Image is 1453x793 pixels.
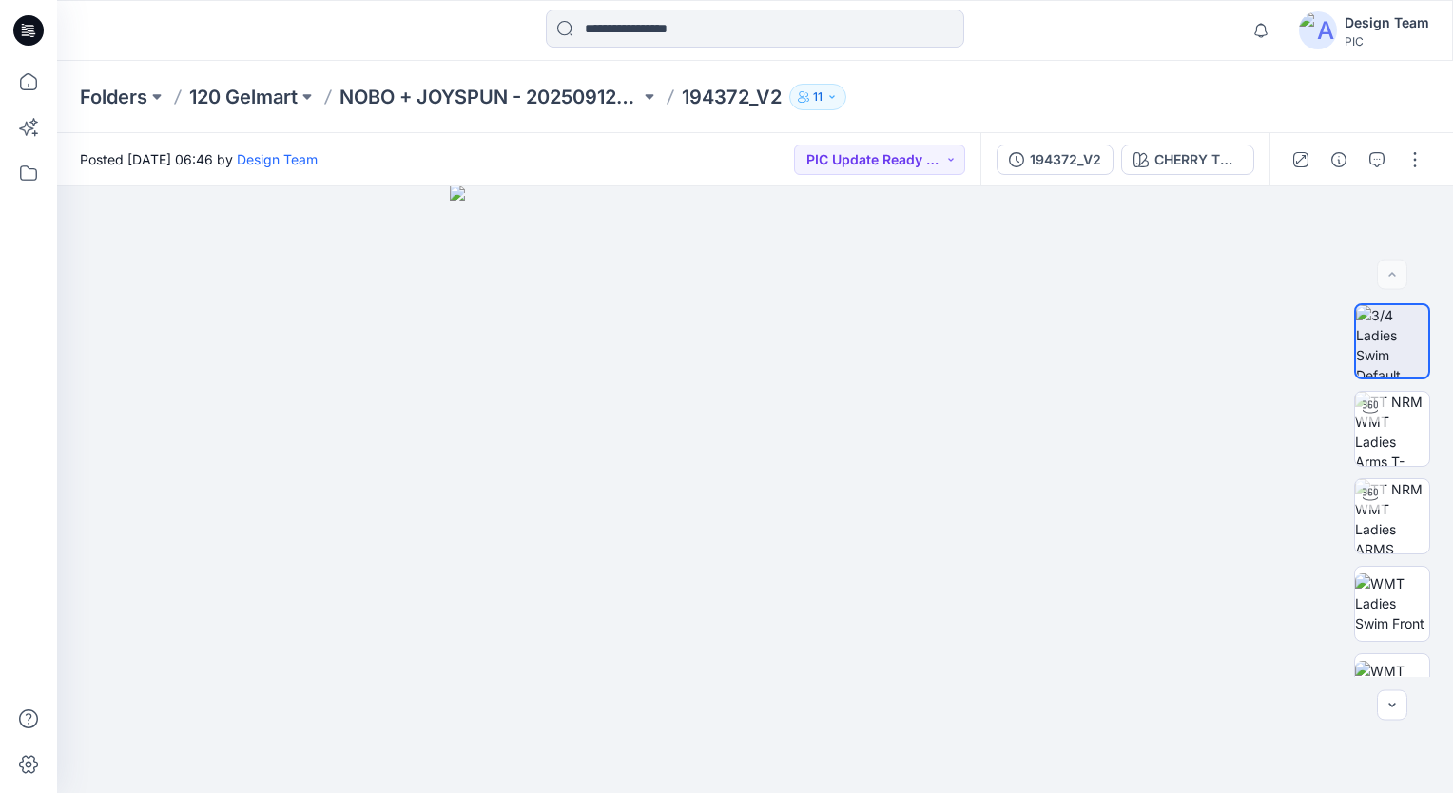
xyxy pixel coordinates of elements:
button: CHERRY TOMATO_DELICATE PINK [1121,145,1254,175]
a: 120 Gelmart [189,84,298,110]
p: 194372_V2 [682,84,782,110]
button: 194372_V2 [997,145,1114,175]
a: Design Team [237,151,318,167]
button: 11 [789,84,846,110]
button: Details [1324,145,1354,175]
img: TT NRM WMT Ladies Arms T-POSE [1355,392,1429,466]
div: PIC [1345,34,1429,48]
div: 194372_V2 [1030,149,1101,170]
div: CHERRY TOMATO_DELICATE PINK [1154,149,1242,170]
img: WMT Ladies Swim Back [1355,661,1429,721]
p: 11 [813,87,823,107]
img: TT NRM WMT Ladies ARMS DOWN [1355,479,1429,553]
div: Design Team [1345,11,1429,34]
img: avatar [1299,11,1337,49]
img: WMT Ladies Swim Front [1355,573,1429,633]
a: NOBO + JOYSPUN - 20250912_120_GC [339,84,640,110]
span: Posted [DATE] 06:46 by [80,149,318,169]
img: 3/4 Ladies Swim Default [1356,305,1428,377]
a: Folders [80,84,147,110]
